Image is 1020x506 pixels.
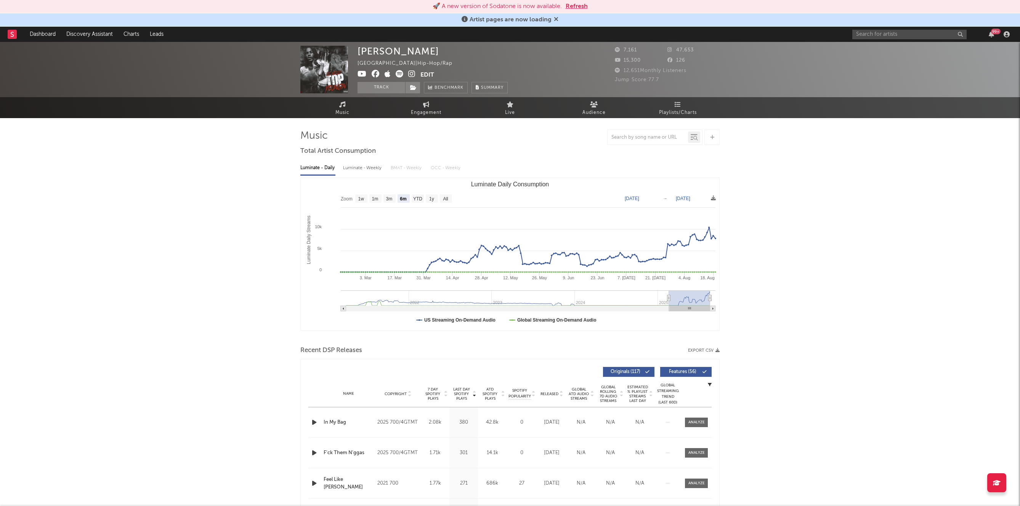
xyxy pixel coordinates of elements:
[678,275,690,280] text: 4. Aug
[508,480,535,487] div: 27
[471,181,549,187] text: Luminate Daily Consumption
[568,387,589,401] span: Global ATD Audio Streams
[451,387,472,401] span: Last Day Spotify Plays
[480,387,500,401] span: ATD Spotify Plays
[424,317,496,323] text: US Streaming On-Demand Audio
[306,216,311,264] text: Luminate Daily Streams
[688,348,720,353] button: Export CSV
[660,367,712,377] button: Features(56)
[989,31,994,37] button: 99+
[480,419,505,426] div: 42.8k
[324,419,374,426] a: In My Bag
[300,346,362,355] span: Recent DSP Releases
[566,2,588,11] button: Refresh
[420,70,434,80] button: Edit
[384,97,468,118] a: Engagement
[341,196,353,202] text: Zoom
[429,196,434,202] text: 1y
[615,68,686,73] span: 12,651 Monthly Listeners
[663,196,667,201] text: →
[324,476,374,491] a: Feel Like [PERSON_NAME]
[590,275,604,280] text: 23. Jun
[700,275,714,280] text: 18. Aug
[451,480,476,487] div: 271
[517,317,597,323] text: Global Streaming On-Demand Audio
[24,27,61,42] a: Dashboard
[627,419,653,426] div: N/A
[300,162,335,175] div: Luminate - Daily
[539,480,565,487] div: [DATE]
[480,449,505,457] div: 14.1k
[319,267,322,272] text: 0
[505,108,515,117] span: Live
[617,275,635,280] text: 7. [DATE]
[503,275,518,280] text: 12. May
[508,449,535,457] div: 0
[358,59,461,68] div: [GEOGRAPHIC_DATA] | Hip-Hop/Rap
[343,162,383,175] div: Luminate - Weekly
[317,246,322,251] text: 5k
[301,178,719,330] svg: Luminate Daily Consumption
[451,449,476,457] div: 301
[475,275,488,280] text: 28. Apr
[659,108,697,117] span: Playlists/Charts
[423,419,447,426] div: 2.08k
[388,275,402,280] text: 17. Mar
[324,449,374,457] a: F'ck Them N'ggas
[423,480,447,487] div: 1.77k
[627,385,648,403] span: Estimated % Playlist Streams Last Day
[411,108,441,117] span: Engagement
[358,196,364,202] text: 1w
[300,147,376,156] span: Total Artist Consumption
[598,449,623,457] div: N/A
[372,196,378,202] text: 1m
[582,108,606,117] span: Audience
[324,391,374,397] div: Name
[636,97,720,118] a: Playlists/Charts
[508,388,531,399] span: Spotify Popularity
[852,30,967,39] input: Search for artists
[645,275,666,280] text: 21. [DATE]
[385,392,407,396] span: Copyright
[424,82,468,93] a: Benchmark
[554,17,558,23] span: Dismiss
[481,86,504,90] span: Summary
[991,29,1001,34] div: 99 +
[144,27,169,42] a: Leads
[656,383,679,405] div: Global Streaming Trend (Last 60D)
[552,97,636,118] a: Audience
[539,449,565,457] div: [DATE]
[470,17,552,23] span: Artist pages are now loading
[433,2,562,11] div: 🚀 A new version of Sodatone is now available.
[386,196,393,202] text: 3m
[118,27,144,42] a: Charts
[598,385,619,403] span: Global Rolling 7D Audio Streams
[377,418,419,427] div: 2025 700/4GTMT
[423,387,443,401] span: 7 Day Spotify Plays
[532,275,547,280] text: 26. May
[665,370,700,374] span: Features ( 56 )
[608,135,688,141] input: Search by song name or URL
[598,419,623,426] div: N/A
[335,108,350,117] span: Music
[608,370,643,374] span: Originals ( 117 )
[540,392,558,396] span: Released
[377,479,419,488] div: 2021 700
[615,77,659,82] span: Jump Score: 77.7
[627,449,653,457] div: N/A
[480,480,505,487] div: 686k
[627,480,653,487] div: N/A
[360,275,372,280] text: 3. Mar
[598,480,623,487] div: N/A
[603,367,654,377] button: Originals(117)
[615,48,637,53] span: 7,161
[563,275,574,280] text: 9. Jun
[472,82,508,93] button: Summary
[667,48,694,53] span: 47,653
[443,196,448,202] text: All
[377,448,419,458] div: 2025 700/4GTMT
[615,58,641,63] span: 15,300
[568,480,594,487] div: N/A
